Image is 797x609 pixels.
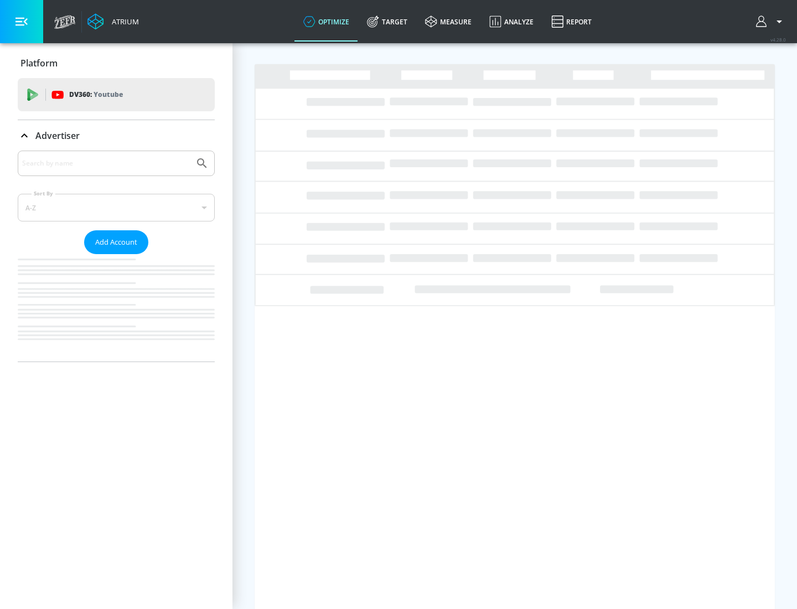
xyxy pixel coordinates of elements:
div: Advertiser [18,151,215,362]
a: optimize [294,2,358,42]
div: Advertiser [18,120,215,151]
nav: list of Advertiser [18,254,215,362]
button: Add Account [84,230,148,254]
label: Sort By [32,190,55,197]
p: Advertiser [35,130,80,142]
p: Youtube [94,89,123,100]
p: Platform [20,57,58,69]
a: Atrium [87,13,139,30]
div: DV360: Youtube [18,78,215,111]
span: Add Account [95,236,137,249]
a: Analyze [480,2,542,42]
input: Search by name [22,156,190,171]
div: A-Z [18,194,215,221]
a: Target [358,2,416,42]
a: measure [416,2,480,42]
span: v 4.28.0 [770,37,786,43]
div: Platform [18,48,215,79]
div: Atrium [107,17,139,27]
p: DV360: [69,89,123,101]
a: Report [542,2,601,42]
